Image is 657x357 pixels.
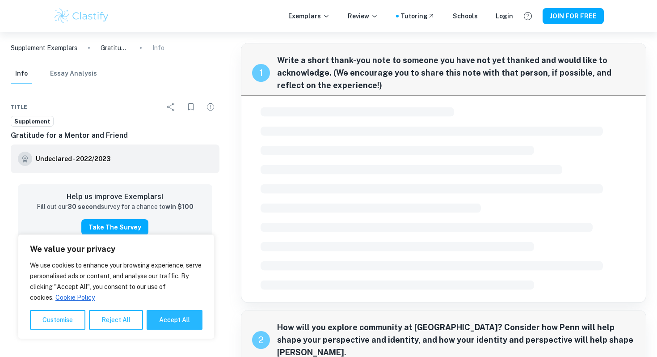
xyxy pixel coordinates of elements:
div: recipe [252,64,270,82]
strong: win $100 [165,203,194,210]
p: Info [152,43,164,53]
button: Take the Survey [81,219,148,235]
button: JOIN FOR FREE [543,8,604,24]
p: We use cookies to enhance your browsing experience, serve personalised ads or content, and analys... [30,260,202,303]
h6: Help us improve Exemplars! [25,191,205,202]
a: Tutoring [400,11,435,21]
div: Share [162,98,180,116]
a: Schools [453,11,478,21]
button: Customise [30,310,85,330]
h6: Gratitude for a Mentor and Friend [11,130,219,141]
button: Info [11,64,32,84]
a: Login [496,11,513,21]
strong: 30 second [67,203,101,210]
p: Fill out our survey for a chance to [37,202,194,212]
div: Bookmark [182,98,200,116]
span: Example of past student work. For reference on structure and expectations only. Do not copy. [11,257,219,263]
a: Cookie Policy [55,293,95,302]
button: Accept All [147,310,202,330]
p: Gratitude for a Mentor and Friend [101,43,129,53]
button: Help and Feedback [520,8,535,24]
div: Report issue [202,98,219,116]
img: Clastify logo [53,7,110,25]
p: Exemplars [288,11,330,21]
a: Undeclared - 2022/2023 [36,152,110,166]
span: Title [11,103,27,111]
button: Reject All [89,310,143,330]
button: Essay Analysis [50,64,97,84]
div: recipe [252,331,270,349]
p: Review [348,11,378,21]
a: Supplement Exemplars [11,43,77,53]
a: Supplement [11,116,54,127]
div: We value your privacy [18,234,215,339]
h6: Undeclared - 2022/2023 [36,154,110,164]
span: Write a short thank-you note to someone you have not yet thanked and would like to acknowledge. (... [277,54,636,92]
p: We value your privacy [30,244,202,255]
span: Supplement [11,117,53,126]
